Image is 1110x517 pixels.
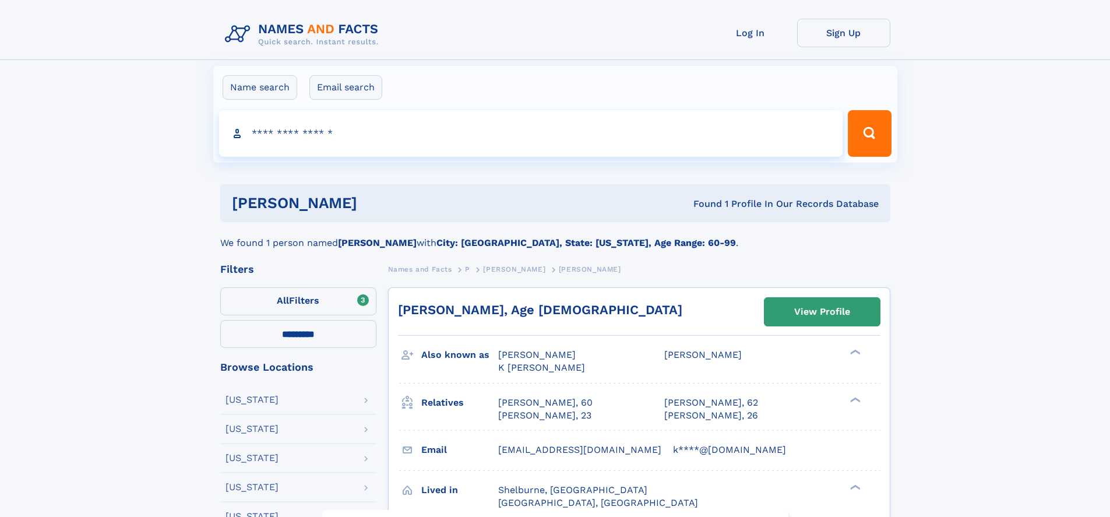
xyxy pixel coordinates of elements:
span: All [277,295,289,306]
span: [PERSON_NAME] [559,265,621,273]
input: search input [219,110,843,157]
label: Filters [220,287,376,315]
div: [US_STATE] [225,424,279,434]
div: Filters [220,264,376,275]
div: We found 1 person named with . [220,222,890,250]
a: Names and Facts [388,262,452,276]
a: Sign Up [797,19,890,47]
span: P [465,265,470,273]
label: Email search [309,75,382,100]
div: Browse Locations [220,362,376,372]
a: [PERSON_NAME] [483,262,545,276]
a: [PERSON_NAME], 23 [498,409,591,422]
div: [US_STATE] [225,395,279,405]
span: [EMAIL_ADDRESS][DOMAIN_NAME] [498,444,661,455]
a: View Profile [764,298,880,326]
div: [US_STATE] [225,483,279,492]
img: Logo Names and Facts [220,19,388,50]
b: [PERSON_NAME] [338,237,417,248]
span: [PERSON_NAME] [664,349,742,360]
a: [PERSON_NAME], 62 [664,396,758,409]
a: [PERSON_NAME], 60 [498,396,593,409]
h3: Relatives [421,393,498,413]
a: [PERSON_NAME], Age [DEMOGRAPHIC_DATA] [398,303,682,317]
div: ❯ [847,349,861,356]
label: Name search [223,75,297,100]
div: ❯ [847,483,861,491]
a: [PERSON_NAME], 26 [664,409,758,422]
span: [PERSON_NAME] [483,265,545,273]
b: City: [GEOGRAPHIC_DATA], State: [US_STATE], Age Range: 60-99 [436,237,736,248]
div: View Profile [794,298,850,325]
span: [PERSON_NAME] [498,349,576,360]
a: P [465,262,470,276]
span: [GEOGRAPHIC_DATA], [GEOGRAPHIC_DATA] [498,497,698,508]
span: Shelburne, [GEOGRAPHIC_DATA] [498,484,647,495]
div: ❯ [847,396,861,403]
a: Log In [704,19,797,47]
button: Search Button [848,110,891,157]
div: [US_STATE] [225,453,279,463]
h3: Email [421,440,498,460]
h3: Also known as [421,345,498,365]
h1: [PERSON_NAME] [232,196,526,210]
h3: Lived in [421,480,498,500]
div: Found 1 Profile In Our Records Database [525,198,879,210]
span: K [PERSON_NAME] [498,362,585,373]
